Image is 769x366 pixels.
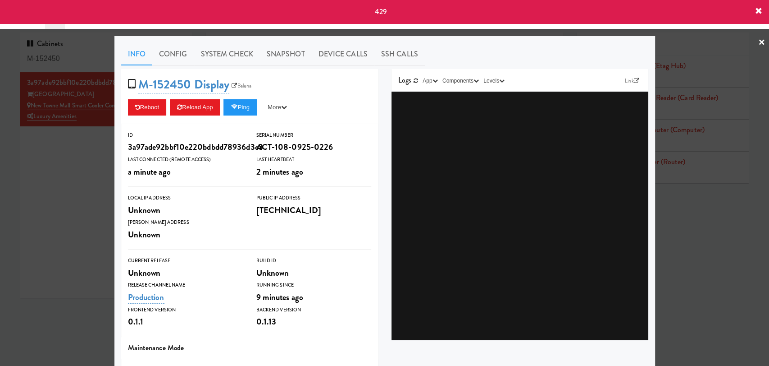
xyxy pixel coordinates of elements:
div: Running Since [256,281,371,290]
div: Serial Number [256,131,371,140]
div: ACT-108-0925-0226 [256,139,371,155]
div: Current Release [128,256,243,265]
button: Reboot [128,99,167,116]
span: 2 minutes ago [256,166,303,178]
span: a minute ago [128,166,171,178]
div: Release Channel Name [128,281,243,290]
div: Frontend Version [128,306,243,315]
a: × [758,29,765,57]
a: Config [152,43,194,65]
div: Last Heartbeat [256,155,371,164]
a: Info [121,43,152,65]
button: Ping [223,99,257,116]
a: Link [623,76,642,85]
button: Reload App [170,99,220,116]
a: System Check [194,43,260,65]
div: ID [128,131,243,140]
div: Last Connected (Remote Access) [128,155,243,164]
div: 0.1.1 [128,314,243,329]
button: More [260,99,294,116]
a: Device Calls [312,43,374,65]
div: Public IP Address [256,194,371,203]
div: [TECHNICAL_ID] [256,203,371,218]
a: M-152450 Display [138,76,230,93]
div: Unknown [128,227,243,242]
span: 9 minutes ago [256,291,303,303]
a: Snapshot [260,43,312,65]
div: Unknown [256,265,371,281]
div: Unknown [128,265,243,281]
a: Balena [229,81,254,90]
div: Local IP Address [128,194,243,203]
button: App [420,76,440,85]
span: Logs [398,75,411,85]
a: Production [128,291,164,304]
button: Components [440,76,481,85]
span: 429 [375,6,387,17]
div: Build Id [256,256,371,265]
div: Backend Version [256,306,371,315]
span: Maintenance Mode [128,343,184,353]
div: 0.1.13 [256,314,371,329]
div: Unknown [128,203,243,218]
a: SSH Calls [374,43,425,65]
div: [PERSON_NAME] Address [128,218,243,227]
button: Levels [481,76,507,85]
div: 3a97ade92bbf10e220bdbdd78936d3e3 [128,139,243,155]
